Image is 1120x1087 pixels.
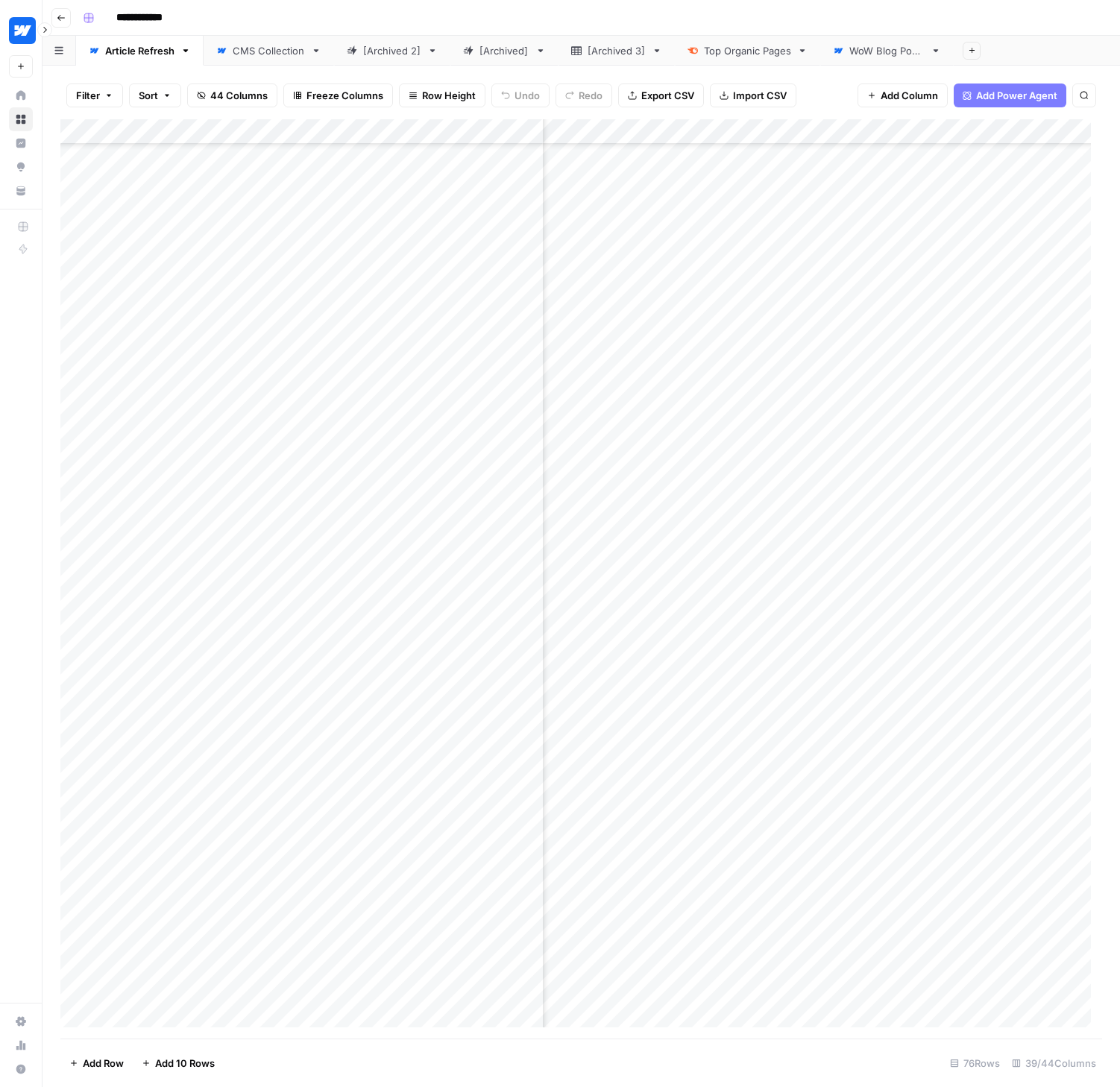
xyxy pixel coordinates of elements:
[881,88,938,103] span: Add Column
[641,88,694,103] span: Export CSV
[422,88,476,103] span: Row Height
[9,1033,33,1057] a: Usage
[479,43,529,58] div: [Archived]
[733,88,787,103] span: Import CSV
[559,36,675,66] a: [Archived 3]
[76,36,204,66] a: Article Refresh
[9,179,33,203] a: Your Data
[9,155,33,179] a: Opportunities
[515,88,540,103] span: Undo
[334,36,450,66] a: [Archived 2]
[491,84,550,107] button: Undo
[944,1051,1006,1075] div: 76 Rows
[976,88,1057,103] span: Add Power Agent
[155,1056,215,1071] span: Add 10 Rows
[588,43,646,58] div: [Archived 3]
[129,84,181,107] button: Sort
[60,1051,133,1075] button: Add Row
[399,84,485,107] button: Row Height
[210,88,268,103] span: 44 Columns
[710,84,796,107] button: Import CSV
[76,88,100,103] span: Filter
[9,1057,33,1081] button: Help + Support
[363,43,421,58] div: [Archived 2]
[204,36,334,66] a: CMS Collection
[954,84,1066,107] button: Add Power Agent
[556,84,612,107] button: Redo
[704,43,791,58] div: Top Organic Pages
[579,88,603,103] span: Redo
[1006,1051,1102,1075] div: 39/44 Columns
[283,84,393,107] button: Freeze Columns
[133,1051,224,1075] button: Add 10 Rows
[9,17,36,44] img: Webflow Logo
[9,84,33,107] a: Home
[820,36,954,66] a: WoW Blog Posts
[306,88,383,103] span: Freeze Columns
[139,88,158,103] span: Sort
[233,43,305,58] div: CMS Collection
[849,43,925,58] div: WoW Blog Posts
[9,131,33,155] a: Insights
[9,1009,33,1033] a: Settings
[618,84,704,107] button: Export CSV
[858,84,948,107] button: Add Column
[9,107,33,131] a: Browse
[105,43,174,58] div: Article Refresh
[450,36,559,66] a: [Archived]
[675,36,820,66] a: Top Organic Pages
[83,1056,124,1071] span: Add Row
[9,12,33,49] button: Workspace: Webflow
[187,84,277,107] button: 44 Columns
[66,84,123,107] button: Filter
